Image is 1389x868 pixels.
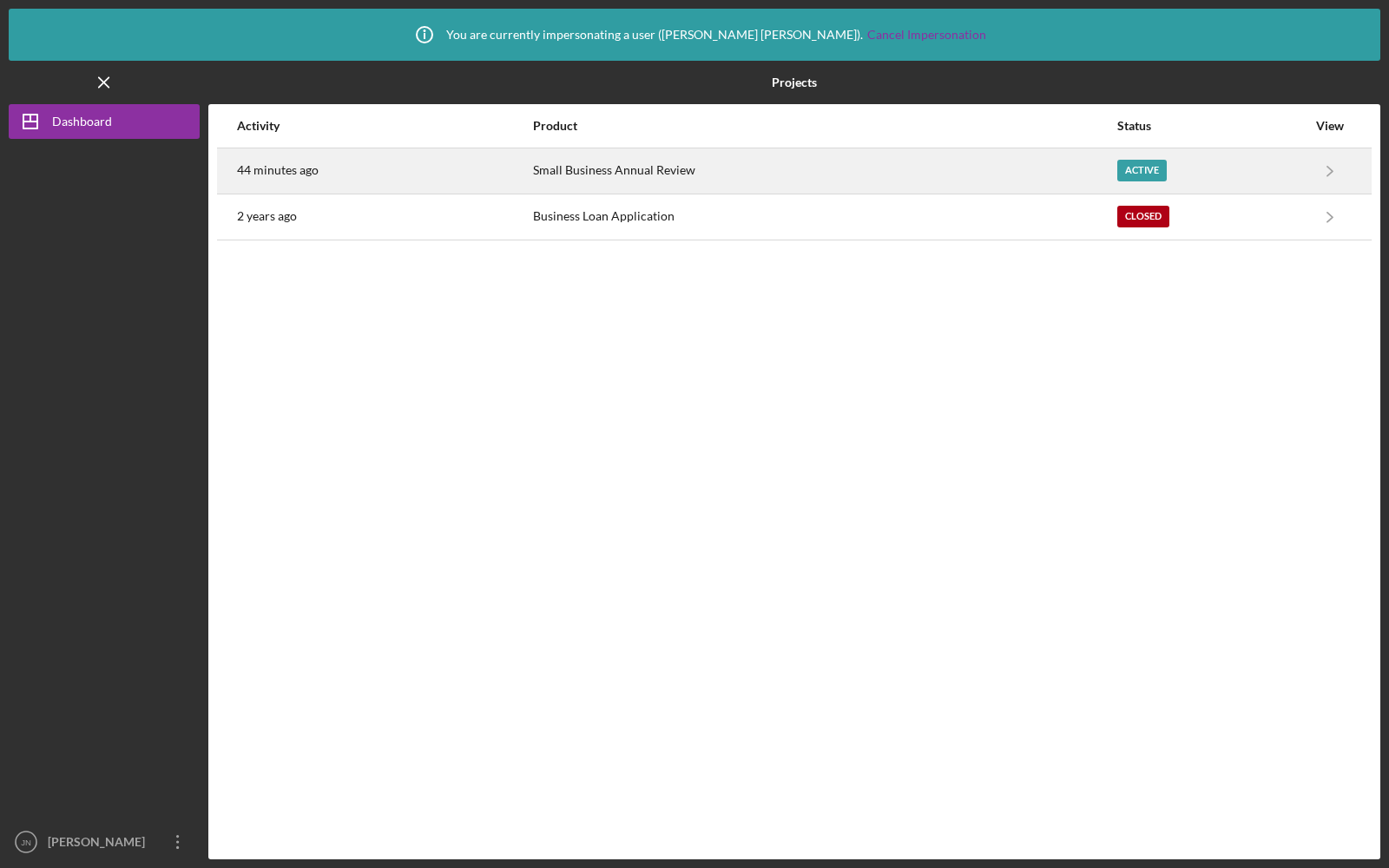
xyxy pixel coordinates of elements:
[403,13,986,56] div: You are currently impersonating a user ( [PERSON_NAME] [PERSON_NAME] ).
[1117,119,1307,133] div: Status
[533,195,1115,239] div: Business Loan Application
[1117,160,1167,181] div: Active
[21,838,31,847] text: JN
[237,119,531,133] div: Activity
[867,28,986,42] a: Cancel Impersonation
[1308,119,1352,133] div: View
[9,825,200,859] button: JN[PERSON_NAME]
[533,119,1115,133] div: Product
[1117,206,1169,227] div: Closed
[237,209,297,223] time: 2023-04-10 18:28
[9,104,200,139] button: Dashboard
[533,149,1115,193] div: Small Business Annual Review
[772,76,817,89] b: Projects
[52,104,112,143] div: Dashboard
[237,163,319,177] time: 2025-09-05 21:29
[43,825,156,864] div: [PERSON_NAME]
